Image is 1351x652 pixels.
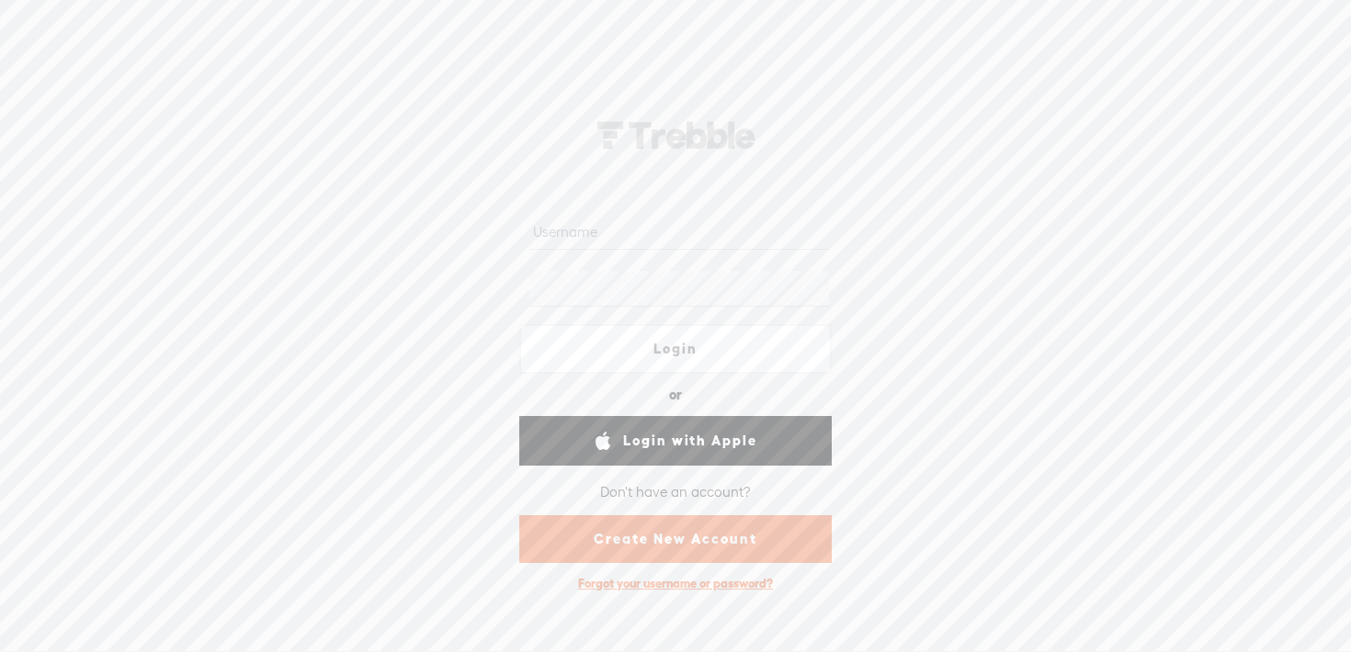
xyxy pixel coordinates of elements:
[519,324,832,374] a: Login
[669,380,682,410] div: or
[569,567,782,601] div: Forgot your username or password?
[519,515,832,563] a: Create New Account
[529,214,828,250] input: Username
[519,416,832,466] a: Login with Apple
[600,473,751,511] div: Don't have an account?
